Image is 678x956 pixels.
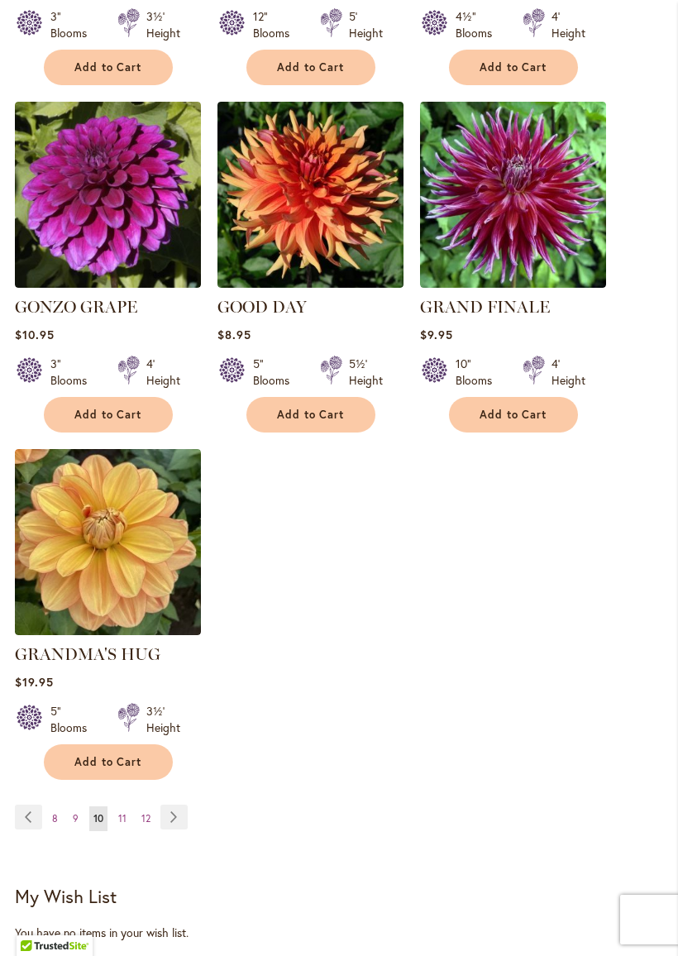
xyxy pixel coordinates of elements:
[246,50,375,85] button: Add to Cart
[74,60,142,74] span: Add to Cart
[480,408,547,422] span: Add to Cart
[217,297,307,317] a: GOOD DAY
[146,356,180,389] div: 4' Height
[74,408,142,422] span: Add to Cart
[15,297,137,317] a: GONZO GRAPE
[118,812,127,825] span: 11
[12,897,59,944] iframe: Launch Accessibility Center
[15,644,160,664] a: GRANDMA'S HUG
[15,102,201,288] img: GONZO GRAPE
[93,812,103,825] span: 10
[146,703,180,736] div: 3½' Height
[551,8,585,41] div: 4' Height
[44,744,173,780] button: Add to Cart
[277,60,345,74] span: Add to Cart
[52,812,58,825] span: 8
[420,297,550,317] a: GRAND FINALE
[50,8,98,41] div: 3" Blooms
[15,623,201,638] a: GRANDMA'S HUG
[15,327,55,342] span: $10.95
[15,275,201,291] a: GONZO GRAPE
[74,755,142,769] span: Add to Cart
[48,806,62,831] a: 8
[449,397,578,433] button: Add to Cart
[73,812,79,825] span: 9
[551,356,585,389] div: 4' Height
[420,275,606,291] a: Grand Finale
[349,8,383,41] div: 5' Height
[449,50,578,85] button: Add to Cart
[50,356,98,389] div: 3" Blooms
[15,674,54,690] span: $19.95
[253,356,300,389] div: 5" Blooms
[69,806,83,831] a: 9
[217,275,403,291] a: GOOD DAY
[114,806,131,831] a: 11
[50,703,98,736] div: 5" Blooms
[15,925,663,941] div: You have no items in your wish list.
[277,408,345,422] span: Add to Cart
[15,449,201,635] img: GRANDMA'S HUG
[456,356,503,389] div: 10" Blooms
[420,102,606,288] img: Grand Finale
[44,50,173,85] button: Add to Cart
[137,806,155,831] a: 12
[44,397,173,433] button: Add to Cart
[146,8,180,41] div: 3½' Height
[420,327,453,342] span: $9.95
[480,60,547,74] span: Add to Cart
[246,397,375,433] button: Add to Cart
[217,327,251,342] span: $8.95
[141,812,150,825] span: 12
[349,356,383,389] div: 5½' Height
[456,8,503,41] div: 4½" Blooms
[253,8,300,41] div: 12" Blooms
[217,102,403,288] img: GOOD DAY
[15,884,117,908] strong: My Wish List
